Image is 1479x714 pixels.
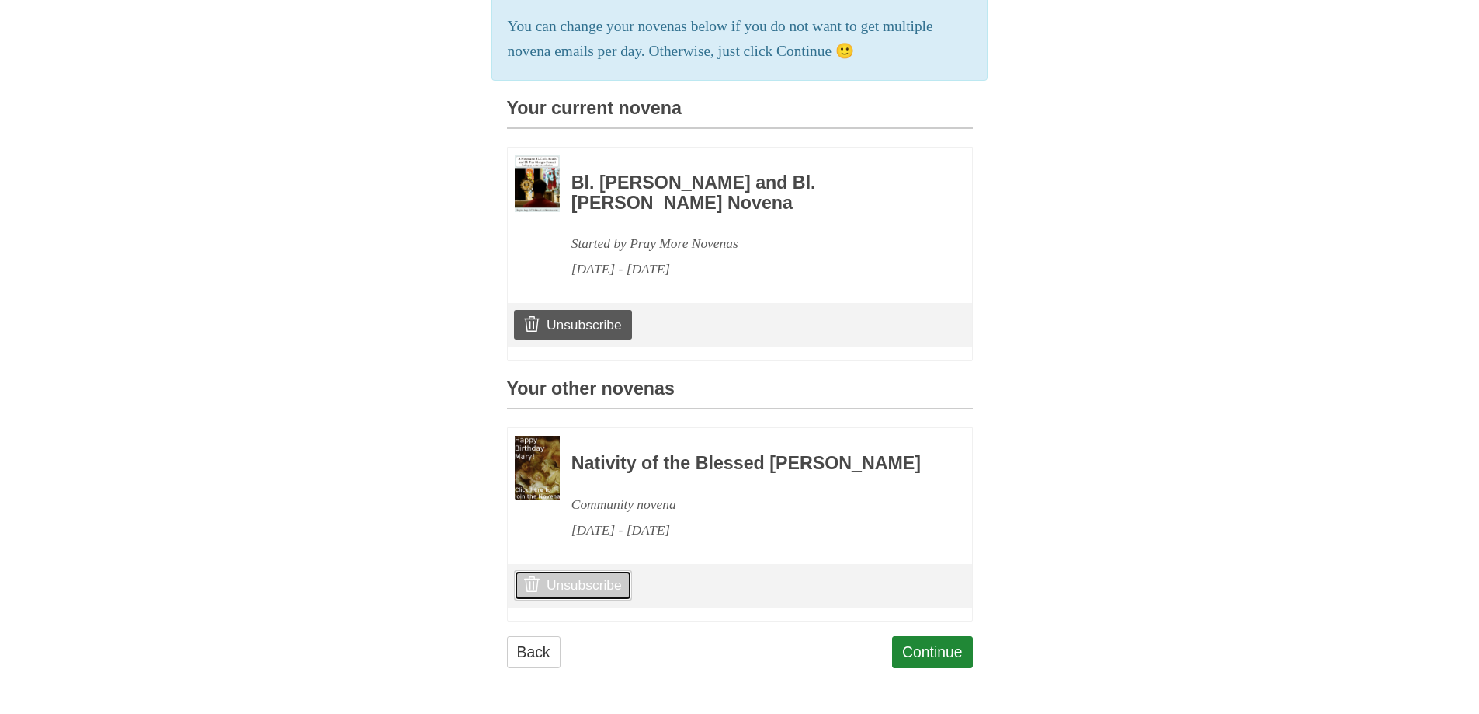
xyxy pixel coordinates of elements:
img: Novena image [515,155,560,212]
div: Community novena [571,492,930,517]
h3: Your current novena [507,99,973,129]
h3: Bl. [PERSON_NAME] and Bl. [PERSON_NAME] Novena [571,173,930,213]
a: Unsubscribe [514,570,631,600]
a: Back [507,636,561,668]
div: [DATE] - [DATE] [571,517,930,543]
img: Novena image [515,436,560,500]
p: You can change your novenas below if you do not want to get multiple novena emails per day. Other... [508,14,972,65]
a: Unsubscribe [514,310,631,340]
h3: Your other novenas [507,379,973,409]
a: Continue [892,636,973,668]
div: [DATE] - [DATE] [571,256,930,282]
h3: Nativity of the Blessed [PERSON_NAME] [571,454,930,474]
div: Started by Pray More Novenas [571,231,930,256]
